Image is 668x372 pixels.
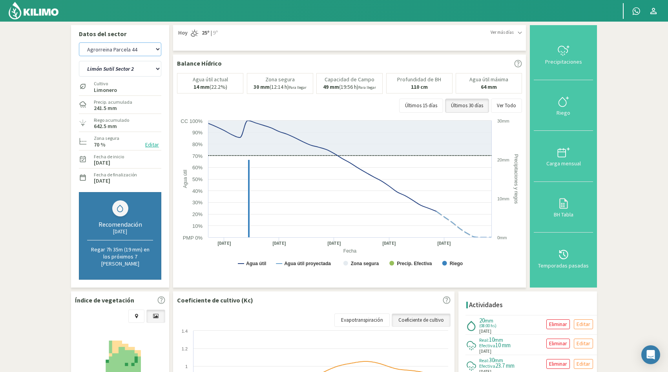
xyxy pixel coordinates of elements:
[469,301,503,309] h4: Actividades
[212,29,218,37] span: 9º
[94,142,106,147] label: 70 %
[94,106,117,111] label: 241.5 mm
[450,261,463,266] text: Riego
[495,341,511,349] span: 10 mm
[75,295,134,305] p: Índice de vegetación
[254,83,270,90] b: 30 mm
[479,348,491,355] span: [DATE]
[574,319,593,329] button: Editar
[495,336,503,343] span: mm
[211,29,212,37] span: |
[641,345,660,364] div: Open Intercom Messenger
[254,84,307,90] p: (12:14 h)
[193,84,227,90] p: (22.2%)
[182,329,188,334] text: 1.4
[87,220,153,228] div: Recomendación
[177,29,188,37] span: Hoy
[534,131,593,182] button: Carga mensual
[574,339,593,348] button: Editar
[192,188,203,194] text: 40%
[411,83,428,90] b: 110 cm
[491,29,514,36] span: Ver más días
[94,80,117,87] label: Cultivo
[192,223,203,229] text: 10%
[246,261,266,266] text: Agua útil
[325,77,374,82] p: Capacidad de Campo
[192,176,203,182] text: 50%
[217,240,231,246] text: [DATE]
[94,171,137,178] label: Fecha de finalización
[479,317,485,324] span: 20
[94,178,110,183] label: [DATE]
[192,211,203,217] text: 20%
[574,359,593,369] button: Editar
[272,240,286,246] text: [DATE]
[358,85,376,90] small: Para llegar
[549,320,567,329] p: Eliminar
[94,99,132,106] label: Precip. acumulada
[397,261,432,266] text: Precip. Efectiva
[193,83,210,90] b: 14 mm
[481,83,497,90] b: 64 mm
[392,313,451,327] a: Coeficiente de cultivo
[289,85,307,90] small: Para llegar
[577,339,590,348] p: Editar
[192,141,203,147] text: 80%
[536,59,591,64] div: Precipitaciones
[489,336,495,343] span: 10
[495,362,515,369] span: 23.7 mm
[79,29,161,38] p: Datos del sector
[382,240,396,246] text: [DATE]
[94,88,117,93] label: Limonero
[177,295,253,305] p: Coeficiente de cultivo (Kc)
[479,357,489,363] span: Real:
[479,337,489,343] span: Real:
[546,319,570,329] button: Eliminar
[491,99,522,113] button: Ver Todo
[577,320,590,329] p: Editar
[284,261,331,266] text: Agua útil proyectada
[549,339,567,348] p: Eliminar
[534,80,593,131] button: Riego
[534,233,593,284] button: Temporadas pasadas
[183,170,188,188] text: Agua útil
[513,154,519,204] text: Precipitaciones y riegos
[87,228,153,235] div: [DATE]
[323,84,376,90] p: (19:56 h)
[8,1,59,20] img: Kilimo
[192,200,203,205] text: 30%
[577,359,590,368] p: Editar
[397,77,441,82] p: Profundidad de BH
[546,359,570,369] button: Eliminar
[192,165,203,170] text: 60%
[479,324,496,328] span: (08:00 hs)
[536,161,591,166] div: Carga mensual
[202,29,210,36] strong: 25º
[497,196,509,201] text: 10mm
[192,130,203,136] text: 90%
[177,59,222,68] p: Balance Hídrico
[546,339,570,348] button: Eliminar
[399,99,443,113] button: Últimos 15 días
[469,77,508,82] p: Agua útil máxima
[536,263,591,268] div: Temporadas pasadas
[327,240,341,246] text: [DATE]
[94,160,110,165] label: [DATE]
[497,235,507,240] text: 0mm
[445,99,489,113] button: Últimos 30 días
[479,328,491,335] span: [DATE]
[334,313,390,327] a: Evapotranspiración
[143,140,161,149] button: Editar
[94,135,119,142] label: Zona segura
[87,246,153,267] p: Regar 7h 35m (19 mm) en los próximos 7 [PERSON_NAME]
[351,261,379,266] text: Zona segura
[343,248,357,254] text: Fecha
[182,346,188,351] text: 1.2
[497,119,509,123] text: 30mm
[549,359,567,368] p: Eliminar
[489,356,495,364] span: 30
[181,118,203,124] text: CC 100%
[534,29,593,80] button: Precipitaciones
[185,364,188,369] text: 1
[323,83,339,90] b: 49 mm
